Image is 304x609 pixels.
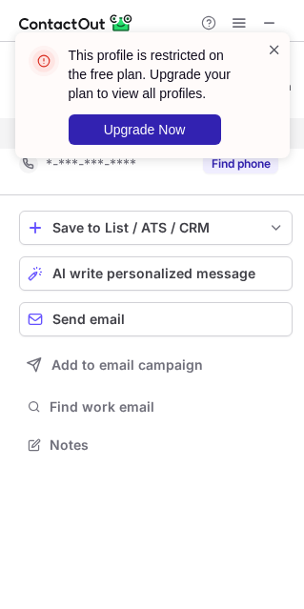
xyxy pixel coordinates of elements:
span: Add to email campaign [51,357,203,373]
img: error [29,46,59,76]
span: AI write personalized message [52,266,255,281]
button: Find work email [19,394,293,420]
button: Add to email campaign [19,348,293,382]
header: This profile is restricted on the free plan. Upgrade your plan to view all profiles. [69,46,244,103]
button: save-profile-one-click [19,211,293,245]
button: Upgrade Now [69,114,221,145]
button: AI write personalized message [19,256,293,291]
button: Notes [19,432,293,458]
div: Save to List / ATS / CRM [52,220,259,235]
span: Find work email [50,398,285,416]
span: Send email [52,312,125,327]
button: Send email [19,302,293,336]
span: Upgrade Now [104,122,186,137]
img: ContactOut v5.3.10 [19,11,133,34]
span: Notes [50,436,285,454]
